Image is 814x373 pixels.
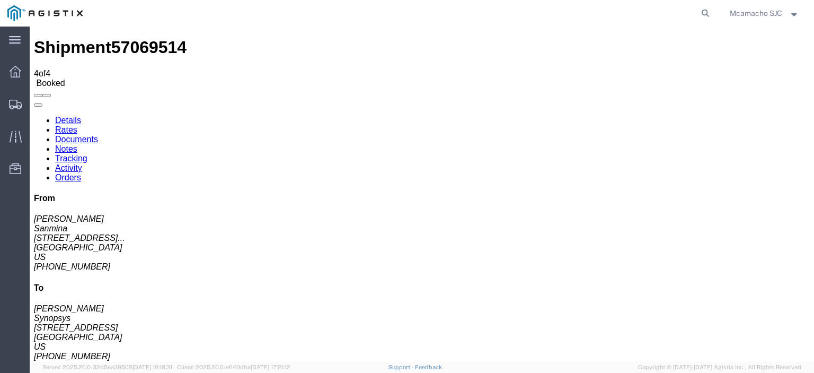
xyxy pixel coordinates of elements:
[388,364,415,370] a: Support
[251,364,290,370] span: [DATE] 17:21:12
[415,364,442,370] a: Feedback
[638,363,801,372] span: Copyright © [DATE]-[DATE] Agistix Inc., All Rights Reserved
[729,7,800,20] button: Mcamacho SJC
[30,27,814,362] iframe: FS Legacy Container
[42,364,172,370] span: Server: 2025.20.0-32d5ea39505
[177,364,290,370] span: Client: 2025.20.0-e640dba
[7,5,83,21] img: logo
[730,7,782,19] span: Mcamacho SJC
[132,364,172,370] span: [DATE] 10:18:31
